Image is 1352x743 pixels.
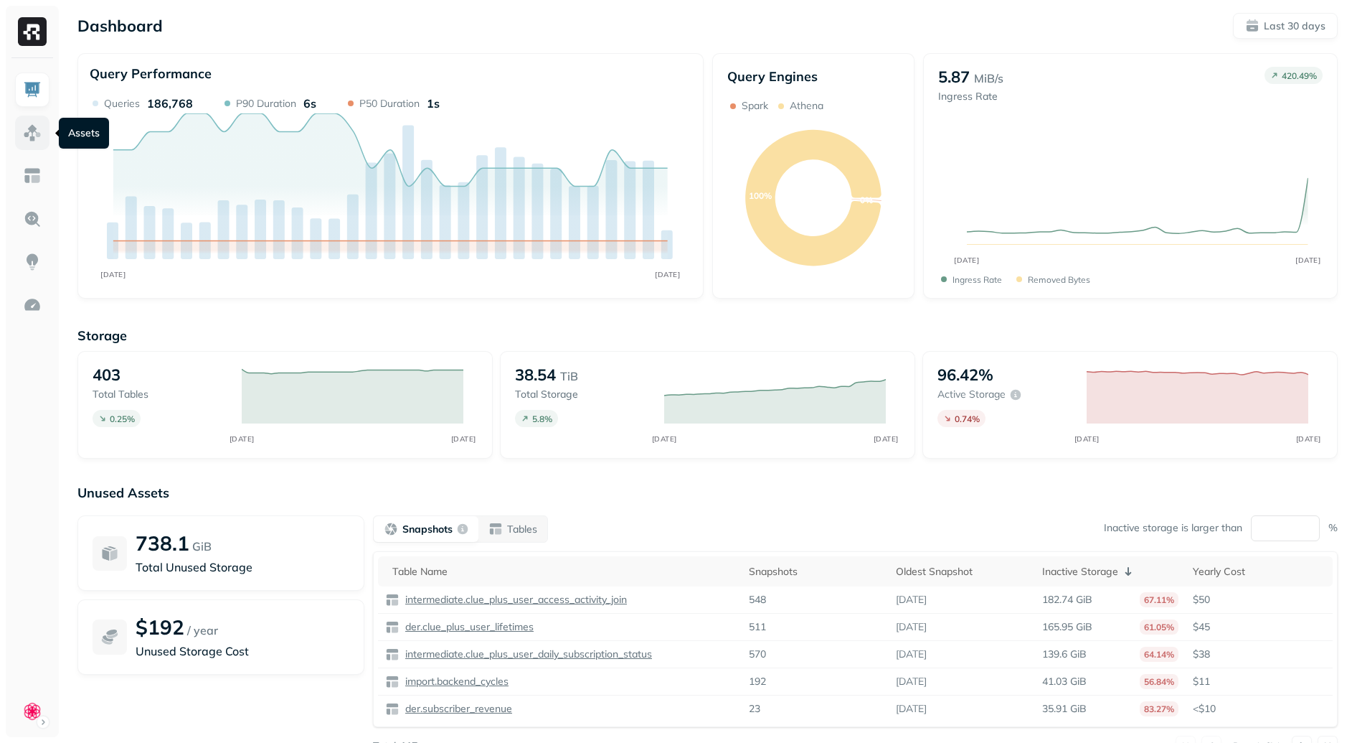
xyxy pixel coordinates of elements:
p: 182.74 GiB [1042,593,1092,607]
div: Oldest Snapshot [896,565,1029,579]
p: Query Engines [727,68,900,85]
a: der.clue_plus_user_lifetimes [400,620,534,634]
tspan: [DATE] [655,270,680,279]
p: Unused Storage Cost [136,642,349,660]
p: $11 [1193,675,1325,688]
p: 570 [749,648,766,661]
p: 5.87 [938,67,970,87]
p: 0.25 % [110,413,135,424]
p: import.backend_cycles [402,675,509,688]
p: 83.27% [1140,701,1178,716]
p: 1s [427,96,440,111]
p: Removed bytes [1028,274,1090,285]
img: Assets [23,123,42,142]
p: Active storage [937,388,1006,401]
p: 738.1 [136,531,189,556]
p: [DATE] [896,593,927,607]
p: 41.03 GiB [1042,675,1087,688]
tspan: [DATE] [651,434,676,444]
text: 100% [749,191,772,202]
img: table [385,702,400,716]
p: Queries [104,97,140,111]
div: Assets [59,118,109,149]
p: 192 [749,675,766,688]
p: $192 [136,615,184,640]
p: [DATE] [896,675,927,688]
div: Yearly Cost [1193,565,1325,579]
p: 64.14% [1140,647,1178,662]
p: Last 30 days [1264,19,1325,33]
p: Ingress Rate [938,90,1003,103]
a: intermediate.clue_plus_user_access_activity_join [400,593,627,607]
tspan: [DATE] [229,434,254,444]
p: 35.91 GiB [1042,702,1087,716]
p: 139.6 GiB [1042,648,1087,661]
p: [DATE] [896,702,927,716]
img: Clue [22,701,42,721]
p: 403 [93,365,120,385]
p: % [1328,521,1338,535]
img: Query Explorer [23,210,42,228]
p: Athena [790,99,823,113]
img: Ryft [18,17,47,46]
p: TiB [560,368,578,385]
p: <$10 [1193,702,1325,716]
img: Asset Explorer [23,167,42,185]
p: Ingress Rate [952,274,1002,285]
text: 0% [860,195,873,205]
img: table [385,593,400,607]
a: import.backend_cycles [400,675,509,688]
p: intermediate.clue_plus_user_daily_subscription_status [402,648,652,661]
p: / year [187,622,218,639]
p: 67.11% [1140,592,1178,607]
button: Last 30 days [1233,13,1338,39]
img: Optimization [23,296,42,314]
p: MiB/s [974,70,1003,87]
div: Table Name [392,565,734,579]
p: Dashboard [77,16,163,36]
p: 38.54 [515,365,556,385]
p: $50 [1193,593,1325,607]
p: 61.05% [1140,620,1178,635]
p: 186,768 [147,96,193,111]
p: Total Unused Storage [136,559,349,576]
p: 6s [303,96,316,111]
tspan: [DATE] [450,434,476,444]
p: P50 Duration [359,97,420,111]
p: 511 [749,620,766,634]
p: der.clue_plus_user_lifetimes [402,620,534,634]
a: intermediate.clue_plus_user_daily_subscription_status [400,648,652,661]
p: der.subscriber_revenue [402,702,512,716]
p: 420.49 % [1282,70,1317,81]
tspan: [DATE] [873,434,898,444]
p: Snapshots [402,523,453,536]
p: Total tables [93,388,227,401]
p: Unused Assets [77,485,1338,501]
div: Snapshots [749,565,881,579]
p: Inactive Storage [1042,565,1118,579]
p: Storage [77,327,1338,344]
tspan: [DATE] [1295,434,1320,444]
p: 165.95 GiB [1042,620,1092,634]
p: Inactive storage is larger than [1104,521,1242,535]
p: 56.84% [1140,674,1178,689]
p: Total storage [515,388,650,401]
p: intermediate.clue_plus_user_access_activity_join [402,593,627,607]
p: $38 [1193,648,1325,661]
p: [DATE] [896,620,927,634]
p: 548 [749,593,766,607]
p: GiB [192,538,212,555]
p: [DATE] [896,648,927,661]
tspan: [DATE] [100,270,126,279]
p: 96.42% [937,365,993,385]
p: Query Performance [90,65,212,82]
p: $45 [1193,620,1325,634]
p: 0.74 % [955,413,980,424]
a: der.subscriber_revenue [400,702,512,716]
img: table [385,675,400,689]
img: Dashboard [23,80,42,99]
p: P90 Duration [236,97,296,111]
p: 5.8 % [532,413,552,424]
tspan: [DATE] [955,256,980,264]
p: Tables [507,523,537,536]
